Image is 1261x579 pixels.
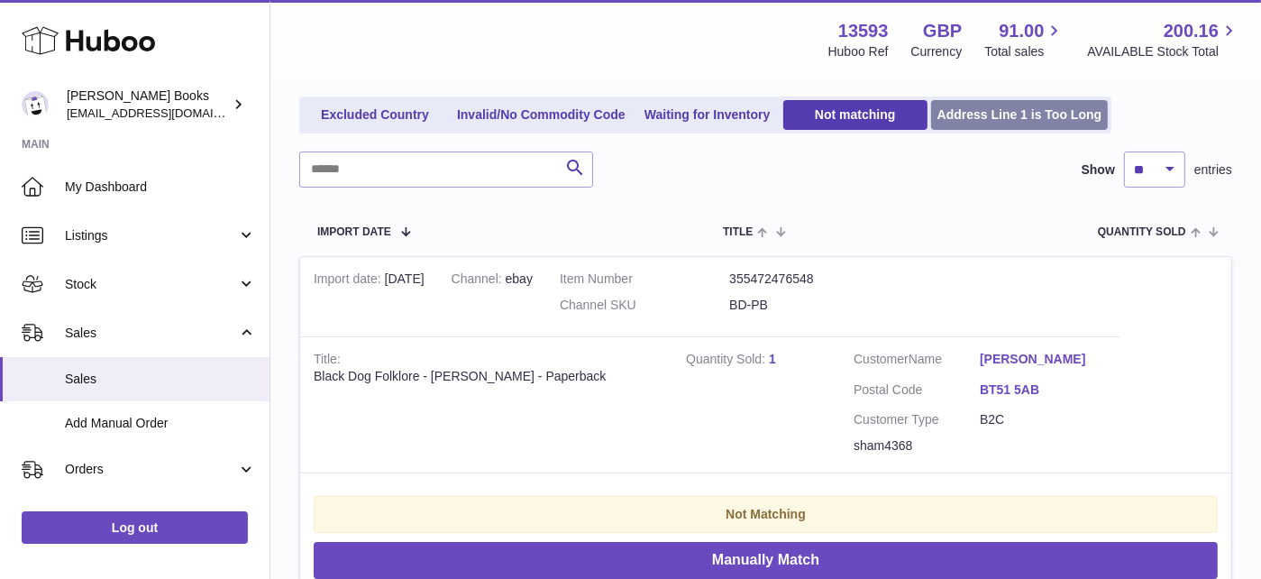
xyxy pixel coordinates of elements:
[314,368,659,385] div: Black Dog Folklore - [PERSON_NAME] - Paperback
[22,91,49,118] img: info@troybooks.co.uk
[67,106,265,120] span: [EMAIL_ADDRESS][DOMAIN_NAME]
[980,411,1106,428] dd: B2C
[923,19,962,43] strong: GBP
[314,271,385,290] strong: Import date
[984,43,1065,60] span: Total sales
[828,43,889,60] div: Huboo Ref
[317,226,391,238] span: Import date
[783,100,927,130] a: Not matching
[560,271,729,288] dt: Item Number
[729,297,899,314] dd: BD-PB
[22,511,248,544] a: Log out
[729,271,899,288] dd: 355472476548
[854,411,980,428] dt: Customer Type
[686,352,769,371] strong: Quantity Sold
[931,100,1109,130] a: Address Line 1 is Too Long
[911,43,963,60] div: Currency
[314,352,341,371] strong: Title
[984,19,1065,60] a: 91.00 Total sales
[854,381,980,403] dt: Postal Code
[65,461,237,478] span: Orders
[723,226,753,238] span: Title
[65,179,256,196] span: My Dashboard
[452,271,506,290] strong: Channel
[300,257,438,336] td: [DATE]
[65,276,237,293] span: Stock
[854,437,1106,455] div: sham4368
[1164,19,1219,43] span: 200.16
[1194,161,1232,179] span: entries
[1087,43,1239,60] span: AVAILABLE Stock Total
[67,87,229,122] div: [PERSON_NAME] Books
[303,100,447,130] a: Excluded Country
[838,19,889,43] strong: 13593
[635,100,780,130] a: Waiting for Inventory
[726,507,806,521] strong: Not Matching
[980,351,1106,368] a: [PERSON_NAME]
[65,325,237,342] span: Sales
[999,19,1044,43] span: 91.00
[65,227,237,244] span: Listings
[1082,161,1115,179] label: Show
[451,100,632,130] a: Invalid/No Commodity Code
[1087,19,1239,60] a: 200.16 AVAILABLE Stock Total
[314,542,1218,579] button: Manually Match
[65,415,256,432] span: Add Manual Order
[452,271,533,288] div: ebay
[854,351,980,372] dt: Name
[560,297,729,314] dt: Channel SKU
[1098,226,1186,238] span: Quantity Sold
[65,371,256,388] span: Sales
[854,352,909,366] span: Customer
[980,381,1106,399] a: BT51 5AB
[769,352,776,366] a: 1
